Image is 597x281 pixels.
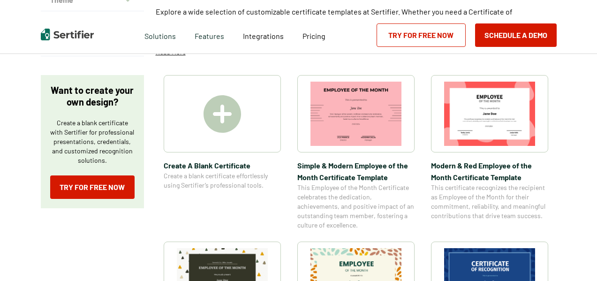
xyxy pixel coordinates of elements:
[243,29,284,41] a: Integrations
[195,29,224,41] span: Features
[297,183,415,230] span: This Employee of the Month Certificate celebrates the dedication, achievements, and positive impa...
[204,95,241,133] img: Create A Blank Certificate
[164,171,281,190] span: Create a blank certificate effortlessly using Sertifier’s professional tools.
[377,23,466,47] a: Try for Free Now
[297,159,415,183] span: Simple & Modern Employee of the Month Certificate Template
[164,159,281,171] span: Create A Blank Certificate
[144,29,176,41] span: Solutions
[243,31,284,40] span: Integrations
[41,11,144,34] button: Style
[310,82,401,146] img: Simple & Modern Employee of the Month Certificate Template
[444,82,535,146] img: Modern & Red Employee of the Month Certificate Template
[302,31,325,40] span: Pricing
[50,175,135,199] a: Try for Free Now
[156,6,557,41] p: Explore a wide selection of customizable certificate templates at Sertifier. Whether you need a C...
[50,84,135,108] p: Want to create your own design?
[431,159,548,183] span: Modern & Red Employee of the Month Certificate Template
[50,118,135,165] p: Create a blank certificate with Sertifier for professional presentations, credentials, and custom...
[302,29,325,41] a: Pricing
[297,75,415,230] a: Simple & Modern Employee of the Month Certificate TemplateSimple & Modern Employee of the Month C...
[41,29,94,40] img: Sertifier | Digital Credentialing Platform
[475,23,557,47] button: Schedule a Demo
[431,75,548,230] a: Modern & Red Employee of the Month Certificate TemplateModern & Red Employee of the Month Certifi...
[431,183,548,220] span: This certificate recognizes the recipient as Employee of the Month for their commitment, reliabil...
